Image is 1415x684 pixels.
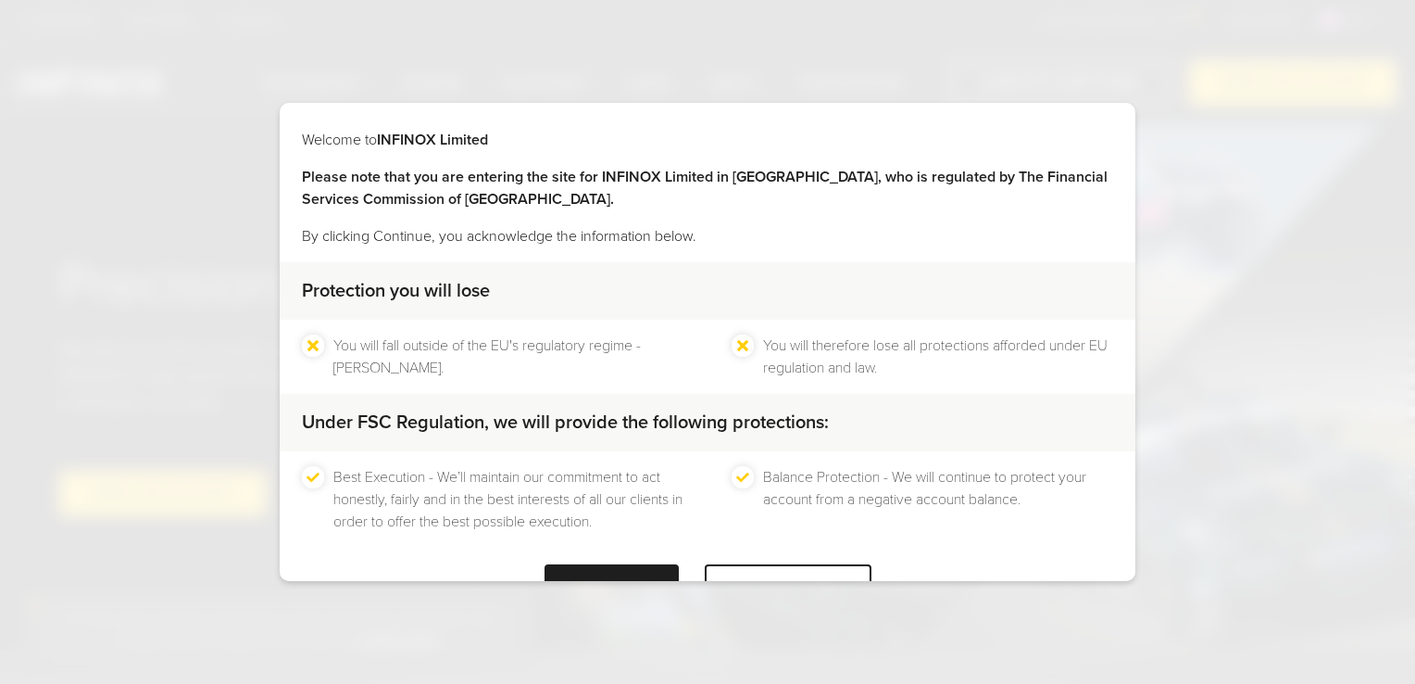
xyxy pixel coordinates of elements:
div: CONTINUE [545,564,679,610]
li: You will fall outside of the EU's regulatory regime - [PERSON_NAME]. [333,335,683,379]
li: Balance Protection - We will continue to protect your account from a negative account balance. [763,466,1113,533]
strong: INFINOX Limited [377,131,488,149]
div: LEAVE WEBSITE [705,564,871,610]
strong: Under FSC Regulation, we will provide the following protections: [302,412,829,434]
p: Welcome to [302,129,1113,151]
p: By clicking Continue, you acknowledge the information below. [302,225,1113,247]
li: Best Execution - We’ll maintain our commitment to act honestly, fairly and in the best interests ... [333,466,683,533]
strong: Protection you will lose [302,280,490,302]
strong: Please note that you are entering the site for INFINOX Limited in [GEOGRAPHIC_DATA], who is regul... [302,168,1108,209]
li: You will therefore lose all protections afforded under EU regulation and law. [763,335,1113,379]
